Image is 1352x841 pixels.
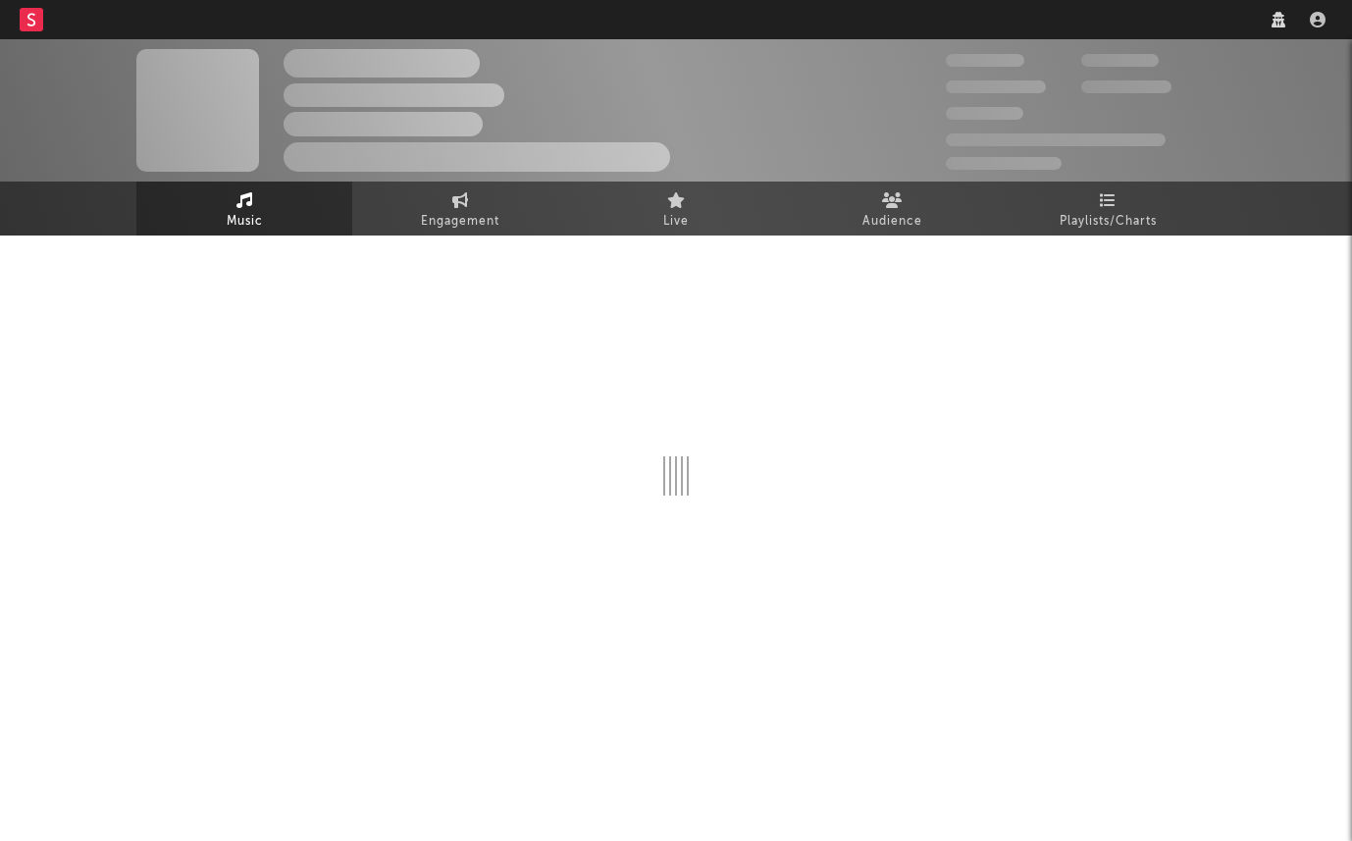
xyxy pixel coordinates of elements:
span: 100,000 [946,107,1023,120]
span: 50,000,000 [946,80,1046,93]
a: Music [136,182,352,236]
span: Live [663,210,689,234]
span: Jump Score: 85.0 [946,157,1062,170]
span: 50,000,000 Monthly Listeners [946,133,1166,146]
a: Live [568,182,784,236]
a: Playlists/Charts [1000,182,1216,236]
a: Engagement [352,182,568,236]
span: 300,000 [946,54,1024,67]
span: Engagement [421,210,499,234]
span: 100,000 [1081,54,1159,67]
span: 1,000,000 [1081,80,1171,93]
span: Audience [862,210,922,234]
span: Music [227,210,263,234]
span: Playlists/Charts [1060,210,1157,234]
a: Audience [784,182,1000,236]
